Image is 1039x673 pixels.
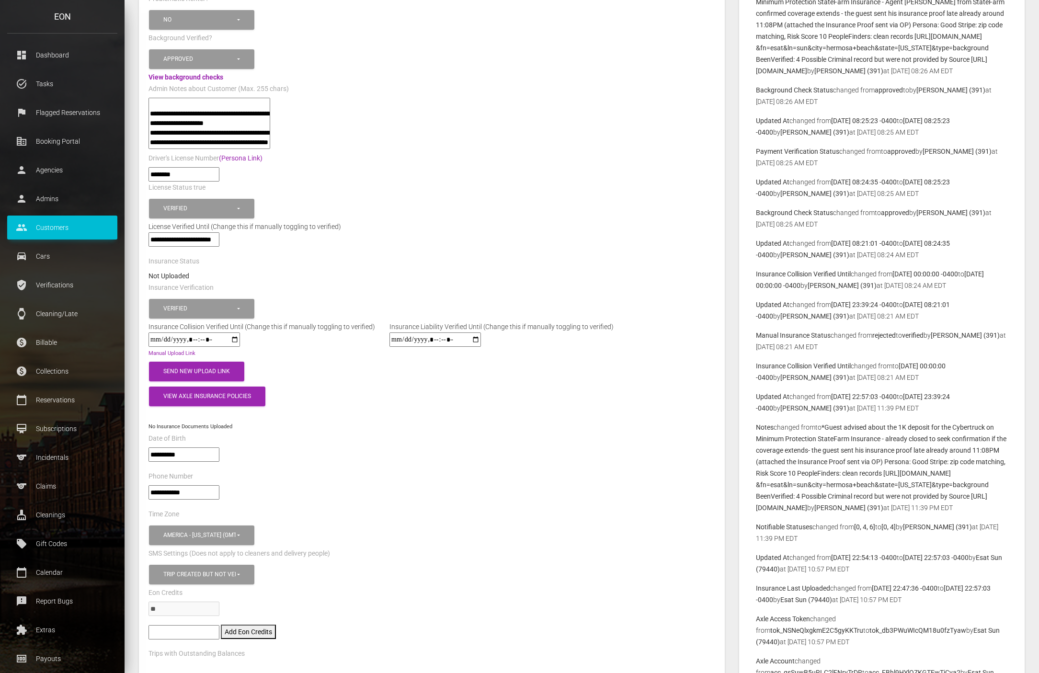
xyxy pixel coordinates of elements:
[756,360,1008,383] p: changed from to by at [DATE] 08:21 AM EDT
[881,209,909,217] b: approved
[756,615,810,623] b: Axle Access Token
[148,257,199,266] label: Insurance Status
[7,417,117,441] a: card_membership Subscriptions
[14,594,110,608] p: Report Bugs
[756,521,1008,544] p: changed from to by at [DATE] 11:39 PM EDT
[7,503,117,527] a: cleaning_services Cleanings
[831,301,897,308] b: [DATE] 23:39:24 -0400
[14,163,110,177] p: Agencies
[14,307,110,321] p: Cleaning/Late
[887,148,915,155] b: approved
[7,273,117,297] a: verified_user Verifications
[149,525,254,545] button: America - New York (GMT -05:00)
[780,404,849,412] b: [PERSON_NAME] (391)
[141,221,722,232] div: License Verified Until (Change this if manually toggling to verified)
[756,330,1008,353] p: changed from to by at [DATE] 08:21 AM EDT
[756,657,795,665] b: Axle Account
[149,49,254,69] button: Approved
[149,362,244,381] button: Send New Upload Link
[756,552,1008,575] p: changed from to by at [DATE] 10:57 PM EDT
[7,618,117,642] a: extension Extras
[756,299,1008,322] p: changed from to by at [DATE] 08:21 AM EDT
[149,299,254,319] button: Verified
[831,554,897,561] b: [DATE] 22:54:13 -0400
[756,176,1008,199] p: changed from to by at [DATE] 08:25 AM EDT
[7,72,117,96] a: task_alt Tasks
[7,388,117,412] a: calendar_today Reservations
[756,240,789,247] b: Updated At
[148,283,214,293] label: Insurance Verification
[892,270,958,278] b: [DATE] 00:00:00 -0400
[780,190,849,197] b: [PERSON_NAME] (391)
[780,128,849,136] b: [PERSON_NAME] (391)
[7,474,117,498] a: sports Claims
[7,244,117,268] a: drive_eta Cars
[923,148,992,155] b: [PERSON_NAME] (391)
[831,178,897,186] b: [DATE] 08:24:35 -0400
[14,335,110,350] p: Billable
[756,209,833,217] b: Background Check Status
[808,282,877,289] b: [PERSON_NAME] (391)
[148,154,263,163] label: Driver's License Number
[7,302,117,326] a: watch Cleaning/Late
[219,154,263,162] a: (Persona Link)
[163,55,236,63] div: Approved
[148,472,193,481] label: Phone Number
[14,651,110,666] p: Payouts
[756,523,812,531] b: Notifiable Statuses
[149,10,254,30] button: No
[831,117,897,125] b: [DATE] 08:25:23 -0400
[163,531,236,539] div: America - [US_STATE] (GMT -05:00)
[831,240,897,247] b: [DATE] 08:21:01 -0400
[881,523,896,531] b: [0, 4]
[756,422,1008,513] p: changed from to by at [DATE] 11:39 PM EDT
[902,331,924,339] b: verified
[854,523,875,531] b: [0, 4, 6]
[382,321,621,332] div: Insurance Liability Verified Until (Change this if manually toggling to verified)
[756,207,1008,230] p: changed from to by at [DATE] 08:25 AM EDT
[814,504,883,512] b: [PERSON_NAME] (391)
[14,105,110,120] p: Flagged Reservations
[872,584,937,592] b: [DATE] 22:47:36 -0400
[931,331,1000,339] b: [PERSON_NAME] (391)
[14,393,110,407] p: Reservations
[7,647,117,671] a: money Payouts
[756,362,851,370] b: Insurance Collision Verified Until
[780,312,849,320] b: [PERSON_NAME] (391)
[163,16,236,24] div: No
[756,554,789,561] b: Updated At
[148,549,330,559] label: SMS Settings (Does not apply to cleaners and delivery people)
[14,422,110,436] p: Subscriptions
[814,67,883,75] b: [PERSON_NAME] (391)
[7,532,117,556] a: local_offer Gift Codes
[149,387,265,406] button: View Axle Insurance Policies
[149,199,254,218] button: Verified
[756,584,830,592] b: Insurance Last Uploaded
[875,86,903,94] b: approved
[872,331,896,339] b: rejected
[756,582,1008,605] p: changed from to by at [DATE] 10:57 PM EDT
[14,220,110,235] p: Customers
[14,192,110,206] p: Admins
[148,434,186,444] label: Date of Birth
[7,216,117,240] a: people Customers
[163,305,236,313] div: Verified
[7,331,117,354] a: paid Billable
[7,129,117,153] a: corporate_fare Booking Portal
[7,43,117,67] a: dashboard Dashboard
[14,48,110,62] p: Dashboard
[14,508,110,522] p: Cleanings
[916,209,985,217] b: [PERSON_NAME] (391)
[163,570,236,579] div: Trip created but not verified , Customer is verified and trip is set to go
[770,627,863,634] b: tok_NSNeQlxgkmE2C5gyKKTru
[756,178,789,186] b: Updated At
[7,560,117,584] a: calendar_today Calendar
[756,393,789,400] b: Updated At
[149,565,254,584] button: Trip created but not verified, Customer is verified and trip is set to go
[756,268,1008,291] p: changed from to by at [DATE] 08:24 AM EDT
[756,301,789,308] b: Updated At
[7,445,117,469] a: sports Incidentals
[7,359,117,383] a: paid Collections
[7,101,117,125] a: flag Flagged Reservations
[756,391,1008,414] p: changed from to by at [DATE] 11:39 PM EDT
